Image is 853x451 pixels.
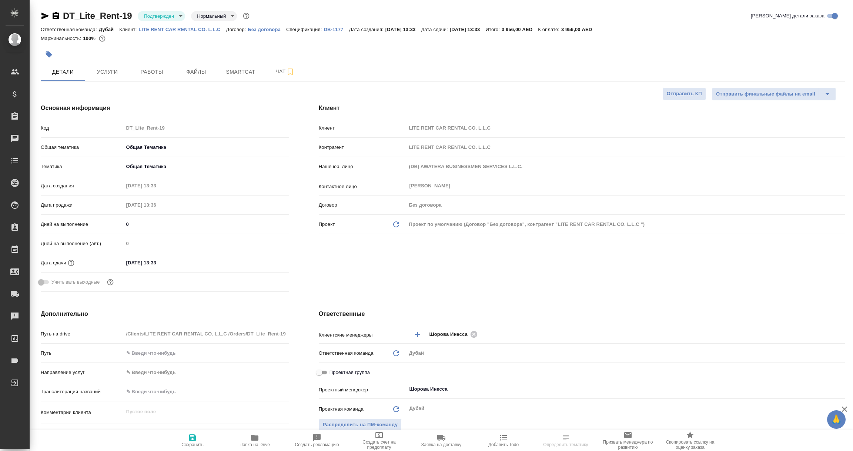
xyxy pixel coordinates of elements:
span: В заказе уже есть ответственный ПМ или ПМ группа [319,418,402,431]
p: [DATE] 13:33 [385,27,421,32]
p: Договор: [226,27,248,32]
p: Договор [319,201,407,209]
p: Клиент [319,124,407,132]
h4: Ответственные [319,310,845,318]
p: Транслитерация названий [41,388,124,395]
h4: Дополнительно [41,310,289,318]
div: Шорова Инесса [429,330,480,339]
p: Наше юр. лицо [319,163,407,170]
p: DB-1177 [324,27,349,32]
button: Создать рекламацию [286,430,348,451]
button: Призвать менеджера по развитию [597,430,659,451]
p: Клиентские менеджеры [319,331,407,339]
button: Скопировать ссылку для ЯМессенджера [41,11,50,20]
span: Smartcat [223,67,258,77]
p: Дата сдачи [41,259,66,267]
input: Пустое поле [124,238,289,249]
p: Направление услуг [41,369,124,376]
p: Дата создания [41,182,124,190]
p: Проектный менеджер [319,386,407,394]
textarea: обновление визы для Ильи [124,428,289,441]
a: LITE RENT CAR RENTAL CO. L.L.C [139,26,226,32]
span: Создать рекламацию [295,442,339,447]
p: 3 956,00 AED [561,27,598,32]
button: Доп статусы указывают на важность/срочность заказа [241,11,251,21]
p: Клиент: [119,27,138,32]
p: 100% [83,36,97,41]
button: Скопировать ссылку [51,11,60,20]
button: Папка на Drive [224,430,286,451]
p: Ответственная команда: [41,27,99,32]
span: Проектная группа [330,369,370,376]
span: Отправить КП [667,90,702,98]
p: Ответственная команда [319,350,374,357]
input: Пустое поле [407,161,845,172]
button: Распределить на ПМ-команду [319,418,402,431]
div: Дубай [407,347,845,360]
p: Итого: [485,27,501,32]
p: Дней на выполнение (авт.) [41,240,124,247]
button: Создать счет на предоплату [348,430,410,451]
span: Папка на Drive [240,442,270,447]
input: ✎ Введи что-нибудь [124,386,289,397]
p: Проектная команда [319,405,364,413]
span: 🙏 [830,412,843,427]
button: Отправить финальные файлы на email [712,87,819,101]
div: split button [712,87,836,101]
span: Учитывать выходные [51,278,100,286]
p: Контрагент [319,144,407,151]
svg: Подписаться [286,67,295,76]
input: Пустое поле [407,142,845,153]
button: Open [841,388,842,390]
p: Код [41,124,124,132]
input: ✎ Введи что-нибудь [124,257,188,268]
button: Определить тематику [535,430,597,451]
span: Услуги [90,67,125,77]
div: ✎ Введи что-нибудь [126,369,280,376]
input: Пустое поле [124,328,289,339]
button: Выбери, если сб и вс нужно считать рабочими днями для выполнения заказа. [106,277,115,287]
div: Общая Тематика [124,141,289,154]
div: Подтвержден [138,11,185,21]
p: Общая тематика [41,144,124,151]
p: Контактное лицо [319,183,407,190]
span: Заявка на доставку [421,442,461,447]
button: Добавить тэг [41,46,57,63]
p: [DATE] 13:33 [450,27,486,32]
p: Дубай [99,27,120,32]
p: Комментарии клиента [41,409,124,416]
p: 3 956,00 AED [502,27,538,32]
button: Подтвержден [141,13,176,19]
button: Добавить менеджера [409,325,426,343]
span: Добавить Todo [488,442,519,447]
input: Пустое поле [124,123,289,133]
button: Добавить Todo [472,430,535,451]
div: Общая Тематика [124,160,289,173]
span: Работы [134,67,170,77]
h4: Клиент [319,104,845,113]
h4: Основная информация [41,104,289,113]
input: Пустое поле [407,123,845,133]
input: Пустое поле [124,200,188,210]
span: [PERSON_NAME] детали заказа [751,12,824,20]
a: DB-1177 [324,26,349,32]
p: Без договора [248,27,286,32]
div: Подтвержден [191,11,237,21]
p: Путь [41,350,124,357]
span: Распределить на ПМ-команду [323,421,398,429]
div: ✎ Введи что-нибудь [124,366,289,379]
div: Проект по умолчанию (Договор "Без договора", контрагент "LITE RENT CAR RENTAL CO. L.L.C ") [407,218,845,231]
p: К оплате: [538,27,561,32]
button: Open [841,334,842,335]
span: Определить тематику [543,442,588,447]
button: Скопировать ссылку на оценку заказа [659,430,721,451]
p: Проект [319,221,335,228]
button: Заявка на доставку [410,430,472,451]
button: 🙏 [827,410,846,429]
p: Маржинальность: [41,36,83,41]
p: Дней на выполнение [41,221,124,228]
span: Файлы [178,67,214,77]
button: Нормальный [195,13,228,19]
p: Дата сдачи: [421,27,449,32]
p: Тематика [41,163,124,170]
